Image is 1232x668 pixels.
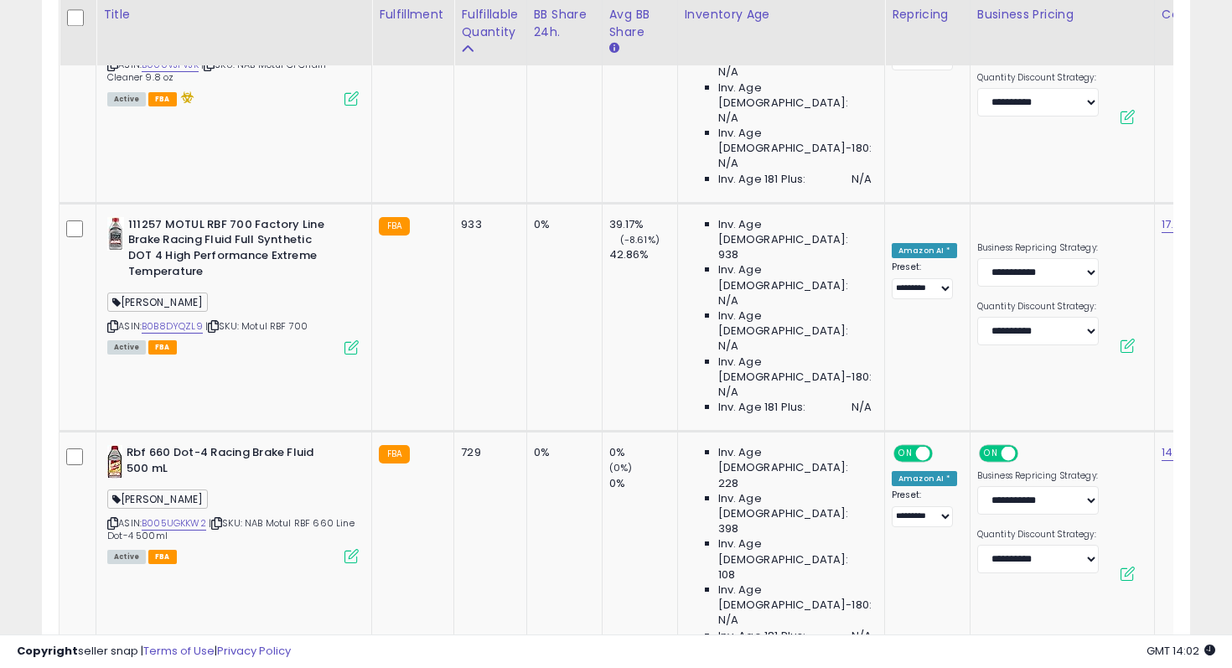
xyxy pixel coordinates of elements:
[107,550,146,564] span: All listings currently available for purchase on Amazon
[609,461,633,474] small: (0%)
[892,6,963,23] div: Repricing
[205,319,308,333] span: | SKU: Motul RBF 700
[1162,444,1189,461] a: 14.98
[718,111,738,126] span: N/A
[895,447,916,461] span: ON
[620,233,660,246] small: (-8.61%)
[718,400,806,415] span: Inv. Age 181 Plus:
[609,6,670,41] div: Avg BB Share
[852,172,872,187] span: N/A
[718,65,738,80] span: N/A
[718,293,738,308] span: N/A
[379,445,410,463] small: FBA
[1015,447,1042,461] span: OFF
[852,400,872,415] span: N/A
[142,319,203,334] a: B0B8DYQZL9
[685,6,877,23] div: Inventory Age
[892,243,957,258] div: Amazon AI *
[718,567,735,583] span: 108
[107,445,122,479] img: 41ilsZdiy1L._SL40_.jpg
[718,262,872,293] span: Inv. Age [DEMOGRAPHIC_DATA]:
[128,217,332,283] b: 111257 MOTUL RBF 700 Factory Line Brake Racing Fluid Full Synthetic DOT 4 High Performance Extrem...
[107,293,208,312] span: [PERSON_NAME]
[977,470,1099,482] label: Business Repricing Strategy:
[148,550,177,564] span: FBA
[107,217,359,353] div: ASIN:
[892,489,957,527] div: Preset:
[892,471,957,486] div: Amazon AI *
[127,445,330,480] b: Rbf 660 Dot-4 Racing Brake Fluid 500 mL
[461,217,513,232] div: 933
[718,339,738,354] span: N/A
[379,217,410,236] small: FBA
[609,217,677,232] div: 39.17%
[718,521,738,536] span: 398
[718,445,872,475] span: Inv. Age [DEMOGRAPHIC_DATA]:
[217,643,291,659] a: Privacy Policy
[107,217,124,251] img: 314EMBZTgSL._SL40_.jpg
[107,92,146,106] span: All listings currently available for purchase on Amazon
[718,491,872,521] span: Inv. Age [DEMOGRAPHIC_DATA]:
[107,340,146,355] span: All listings currently available for purchase on Amazon
[534,217,589,232] div: 0%
[142,516,206,531] a: B005UGKKW2
[534,445,589,460] div: 0%
[148,92,177,106] span: FBA
[148,340,177,355] span: FBA
[718,355,872,385] span: Inv. Age [DEMOGRAPHIC_DATA]-180:
[977,6,1147,23] div: Business Pricing
[609,476,677,491] div: 0%
[718,156,738,171] span: N/A
[718,583,872,613] span: Inv. Age [DEMOGRAPHIC_DATA]-180:
[718,80,872,111] span: Inv. Age [DEMOGRAPHIC_DATA]:
[977,242,1099,254] label: Business Repricing Strategy:
[461,445,513,460] div: 729
[461,6,519,41] div: Fulfillable Quantity
[1162,216,1187,233] a: 17.76
[17,644,291,660] div: seller snap | |
[718,476,738,491] span: 228
[718,385,738,400] span: N/A
[718,536,872,567] span: Inv. Age [DEMOGRAPHIC_DATA]:
[718,172,806,187] span: Inv. Age 181 Plus:
[1162,6,1198,23] div: Cost
[718,613,738,628] span: N/A
[609,41,619,56] small: Avg BB Share.
[103,6,365,23] div: Title
[107,489,208,509] span: [PERSON_NAME]
[892,262,957,299] div: Preset:
[930,447,957,461] span: OFF
[609,247,677,262] div: 42.86%
[1147,643,1215,659] span: 2025-10-8 14:02 GMT
[379,6,447,23] div: Fulfillment
[977,72,1099,84] label: Quantity Discount Strategy:
[17,643,78,659] strong: Copyright
[609,445,677,460] div: 0%
[107,516,355,541] span: | SKU: NAB Motul RBF 660 Line Dot-4 500ml
[718,126,872,156] span: Inv. Age [DEMOGRAPHIC_DATA]-180:
[107,445,359,562] div: ASIN:
[977,529,1099,541] label: Quantity Discount Strategy:
[718,217,872,247] span: Inv. Age [DEMOGRAPHIC_DATA]:
[177,91,194,103] i: hazardous material
[718,308,872,339] span: Inv. Age [DEMOGRAPHIC_DATA]:
[718,247,738,262] span: 938
[977,301,1099,313] label: Quantity Discount Strategy:
[143,643,215,659] a: Terms of Use
[981,447,1002,461] span: ON
[534,6,595,41] div: BB Share 24h.
[107,58,326,83] span: | SKU: NAB Motul C1 Chain Cleaner 9.8 oz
